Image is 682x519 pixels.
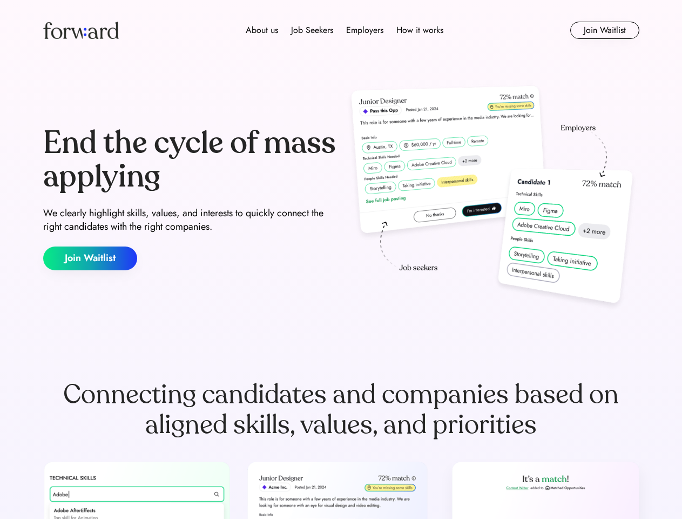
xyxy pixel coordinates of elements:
div: About us [246,24,278,37]
button: Join Waitlist [43,247,137,270]
div: End the cycle of mass applying [43,127,337,193]
div: Employers [346,24,383,37]
div: We clearly highlight skills, values, and interests to quickly connect the right candidates with t... [43,207,337,234]
img: Forward logo [43,22,119,39]
img: hero-image.png [346,82,639,315]
button: Join Waitlist [570,22,639,39]
div: Job Seekers [291,24,333,37]
div: Connecting candidates and companies based on aligned skills, values, and priorities [43,380,639,440]
div: How it works [396,24,443,37]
